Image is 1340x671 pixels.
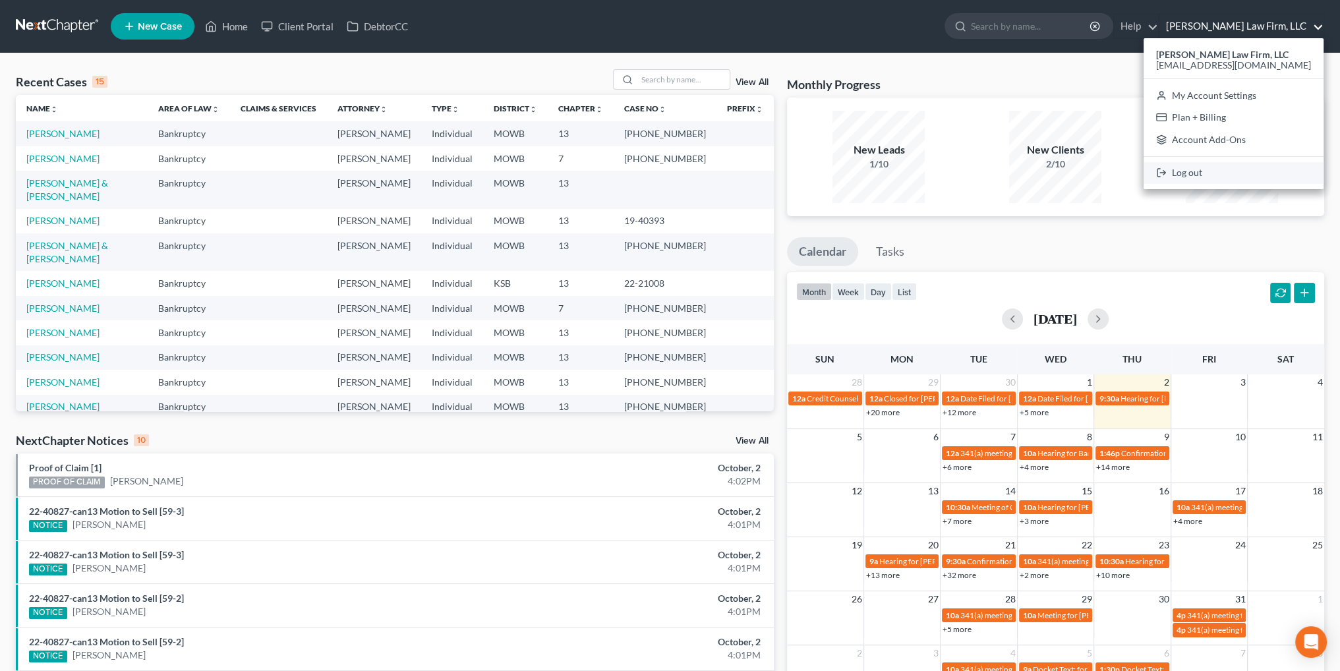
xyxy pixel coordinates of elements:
td: 13 [548,320,614,345]
span: 11 [1311,429,1324,445]
span: 5 [856,429,863,445]
span: 6 [932,429,940,445]
span: Credit Counseling for [PERSON_NAME] [807,394,944,403]
span: [EMAIL_ADDRESS][DOMAIN_NAME] [1156,59,1311,71]
div: [PERSON_NAME] Law Firm, LLC [1144,38,1324,189]
a: [PERSON_NAME] [26,215,100,226]
td: [PHONE_NUMBER] [614,370,716,394]
div: New Clients [1009,142,1101,158]
a: Log out [1144,162,1324,185]
td: Individual [421,370,483,394]
a: [PERSON_NAME] [26,327,100,338]
td: MOWB [483,233,548,271]
span: 10 [1234,429,1247,445]
td: [PHONE_NUMBER] [614,146,716,171]
span: 29 [1080,591,1093,607]
td: 13 [548,121,614,146]
td: [PERSON_NAME] [327,345,421,370]
span: 1 [1316,591,1324,607]
a: [PERSON_NAME] [26,376,100,388]
td: Bankruptcy [148,233,230,271]
span: Thu [1122,353,1142,365]
span: 22 [1080,537,1093,553]
span: 18 [1311,483,1324,499]
i: unfold_more [50,105,58,113]
a: +2 more [1020,570,1049,580]
td: KSB [483,271,548,295]
span: 31 [1234,591,1247,607]
div: NOTICE [29,651,67,662]
div: 2/10 [1009,158,1101,171]
a: Home [198,15,254,38]
h3: Monthly Progress [787,76,881,92]
span: 341(a) meeting for [PERSON_NAME] [960,610,1088,620]
strong: [PERSON_NAME] Law Firm, LLC [1156,49,1289,60]
a: +7 more [943,516,972,526]
td: MOWB [483,370,548,394]
td: MOWB [483,121,548,146]
div: October, 2 [525,592,761,605]
a: +5 more [1020,407,1049,417]
a: [PERSON_NAME] [26,277,100,289]
td: Individual [421,345,483,370]
a: [PERSON_NAME] [26,128,100,139]
td: 13 [548,345,614,370]
div: 1/10 [832,158,925,171]
td: 19-40393 [614,209,716,233]
a: 22-40827-can13 Motion to Sell [59-3] [29,506,184,517]
a: Client Portal [254,15,340,38]
i: unfold_more [380,105,388,113]
td: Bankruptcy [148,121,230,146]
button: month [796,283,832,301]
span: 4p [1177,610,1186,620]
span: 3 [932,645,940,661]
td: [PERSON_NAME] [327,395,421,419]
td: 13 [548,209,614,233]
a: My Account Settings [1144,84,1324,107]
span: 2 [856,645,863,661]
td: Individual [421,121,483,146]
div: 4:02PM [525,475,761,488]
span: Confirmation Hearing for [PERSON_NAME] [967,556,1118,566]
span: Tue [970,353,987,365]
a: +4 more [1020,462,1049,472]
a: Typeunfold_more [432,103,459,113]
span: 19 [850,537,863,553]
td: Individual [421,171,483,208]
div: October, 2 [525,505,761,518]
span: 2 [1163,374,1171,390]
i: unfold_more [658,105,666,113]
span: 4 [1009,645,1017,661]
td: [PERSON_NAME] [327,209,421,233]
td: Individual [421,146,483,171]
i: unfold_more [529,105,537,113]
a: +10 more [1096,570,1130,580]
td: 13 [548,233,614,271]
a: [PERSON_NAME] [26,351,100,363]
span: 4p [1177,625,1186,635]
div: NextChapter Notices [16,432,149,448]
span: 1 [1086,374,1093,390]
th: Claims & Services [230,95,327,121]
span: 341(a) meeting for [PERSON_NAME] & [PERSON_NAME] [1037,556,1235,566]
span: 26 [850,591,863,607]
span: 9:30a [946,556,966,566]
span: Fri [1202,353,1216,365]
span: 17 [1234,483,1247,499]
a: 22-40827-can13 Motion to Sell [59-2] [29,593,184,604]
td: Bankruptcy [148,345,230,370]
div: October, 2 [525,548,761,562]
a: [PERSON_NAME] & [PERSON_NAME] [26,240,108,264]
span: 25 [1311,537,1324,553]
td: MOWB [483,146,548,171]
h2: [DATE] [1034,312,1077,326]
td: Individual [421,209,483,233]
div: PROOF OF CLAIM [29,477,105,488]
span: 6 [1163,645,1171,661]
span: Date Filed for [PERSON_NAME] [960,394,1070,403]
span: 341(a) meeting for Bar K Holdings, LLC [1191,502,1324,512]
div: 4:01PM [525,518,761,531]
span: 14 [1004,483,1017,499]
span: 12a [869,394,883,403]
span: 13 [927,483,940,499]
